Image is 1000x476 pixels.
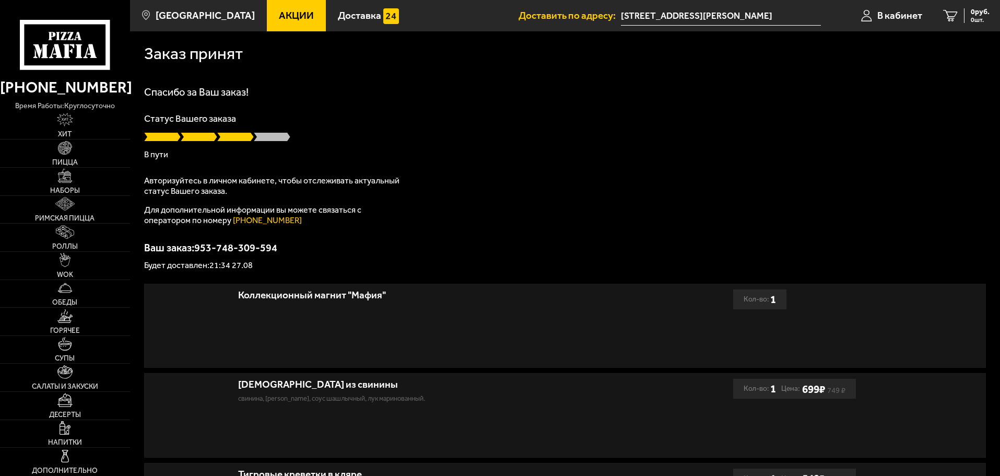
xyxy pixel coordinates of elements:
[338,10,381,20] span: Доставка
[621,6,821,26] input: Ваш адрес доставки
[52,243,78,250] span: Роллы
[55,355,75,362] span: Супы
[621,6,821,26] span: улица Маршала Захарова, 50к1
[279,10,314,20] span: Акции
[156,10,255,20] span: [GEOGRAPHIC_DATA]
[52,159,78,166] span: Пицца
[144,176,405,196] p: Авторизуйтесь в личном кабинете, чтобы отслеживать актуальный статус Вашего заказа.
[35,215,95,222] span: Римская пицца
[238,289,632,301] div: Коллекционный магнит "Мафия"
[744,289,776,309] div: Кол-во:
[48,439,82,446] span: Напитки
[877,10,922,20] span: В кабинет
[971,17,990,23] span: 0 шт.
[50,327,80,334] span: Горячее
[144,45,243,62] h1: Заказ принят
[144,205,405,226] p: Для дополнительной информации вы можете связаться с оператором по номеру
[58,131,72,138] span: Хит
[144,150,986,159] p: В пути
[233,215,302,225] a: [PHONE_NUMBER]
[519,10,621,20] span: Доставить по адресу:
[770,379,776,399] b: 1
[49,411,81,419] span: Десерты
[781,379,800,399] span: Цена:
[744,379,776,399] div: Кол-во:
[32,467,98,474] span: Дополнительно
[971,8,990,16] span: 0 руб.
[144,114,986,123] p: Статус Вашего заказа
[770,289,776,309] b: 1
[238,393,632,404] p: свинина, [PERSON_NAME], соус шашлычный, лук маринованный.
[802,382,825,396] b: 699 ₽
[383,8,399,24] img: 15daf4d41897b9f0e9f617042186c801.svg
[144,87,986,97] h1: Спасибо за Ваш заказ!
[238,379,632,391] div: [DEMOGRAPHIC_DATA] из свинины
[827,388,845,393] s: 749 ₽
[52,299,77,306] span: Обеды
[57,271,73,278] span: WOK
[32,383,98,390] span: Салаты и закуски
[50,187,80,194] span: Наборы
[144,261,986,270] p: Будет доставлен: 21:34 27.08
[144,242,986,253] p: Ваш заказ: 953-748-309-594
